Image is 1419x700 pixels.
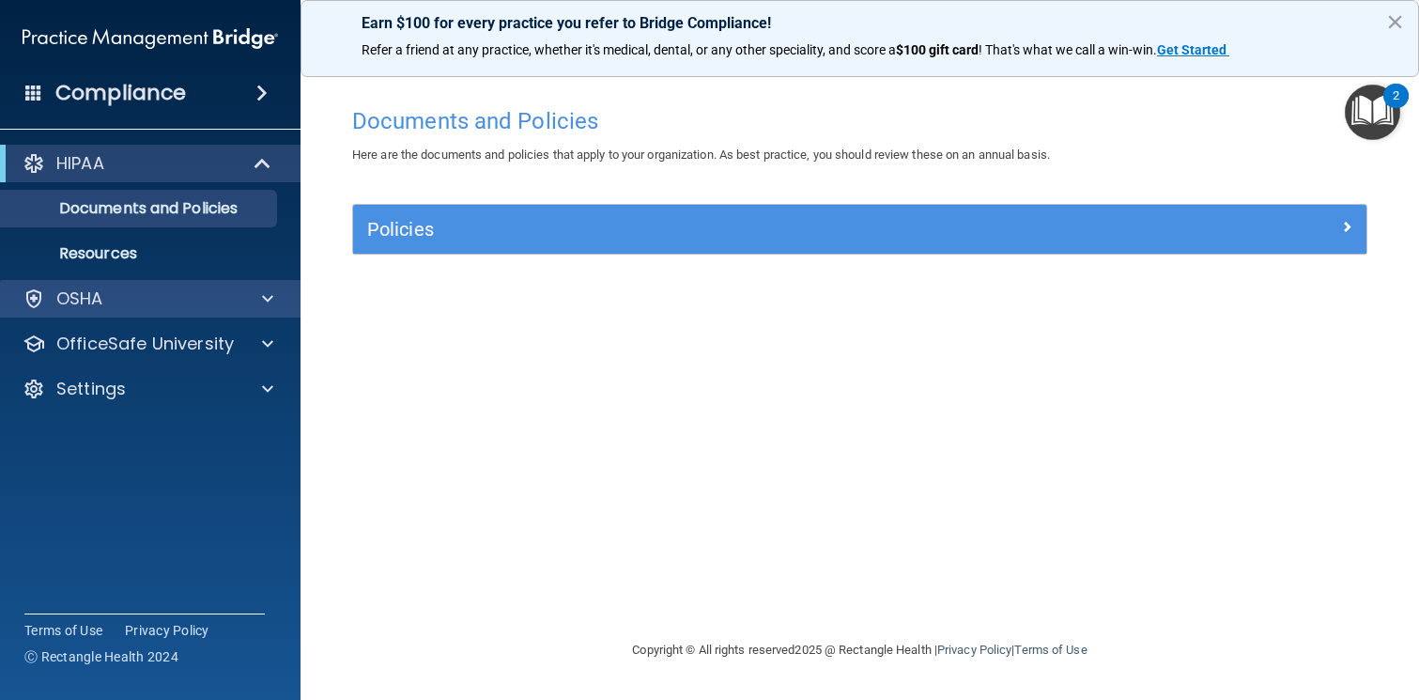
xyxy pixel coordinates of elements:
div: 2 [1393,96,1399,120]
button: Close [1386,7,1404,37]
p: Earn $100 for every practice you refer to Bridge Compliance! [362,14,1358,32]
h5: Policies [367,219,1099,240]
a: HIPAA [23,152,272,175]
a: Policies [367,214,1352,244]
p: HIPAA [56,152,104,175]
img: PMB logo [23,20,278,57]
a: Privacy Policy [125,621,209,640]
p: OfficeSafe University [56,333,234,355]
span: ! That's what we call a win-win. [979,42,1157,57]
p: OSHA [56,288,103,310]
p: Resources [12,244,269,263]
div: Copyright © All rights reserved 2025 @ Rectangle Health | | [517,620,1203,680]
a: OfficeSafe University [23,333,273,355]
strong: $100 gift card [896,42,979,57]
a: Terms of Use [1014,643,1087,657]
a: OSHA [23,288,273,310]
strong: Get Started [1157,42,1226,57]
p: Documents and Policies [12,199,269,218]
h4: Documents and Policies [352,109,1367,133]
h4: Compliance [55,80,186,106]
a: Terms of Use [24,621,102,640]
a: Get Started [1157,42,1229,57]
span: Ⓒ Rectangle Health 2024 [24,647,178,666]
span: Refer a friend at any practice, whether it's medical, dental, or any other speciality, and score a [362,42,896,57]
button: Open Resource Center, 2 new notifications [1345,85,1400,140]
span: Here are the documents and policies that apply to your organization. As best practice, you should... [352,148,1050,162]
p: Settings [56,378,126,400]
a: Settings [23,378,273,400]
a: Privacy Policy [937,643,1011,657]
